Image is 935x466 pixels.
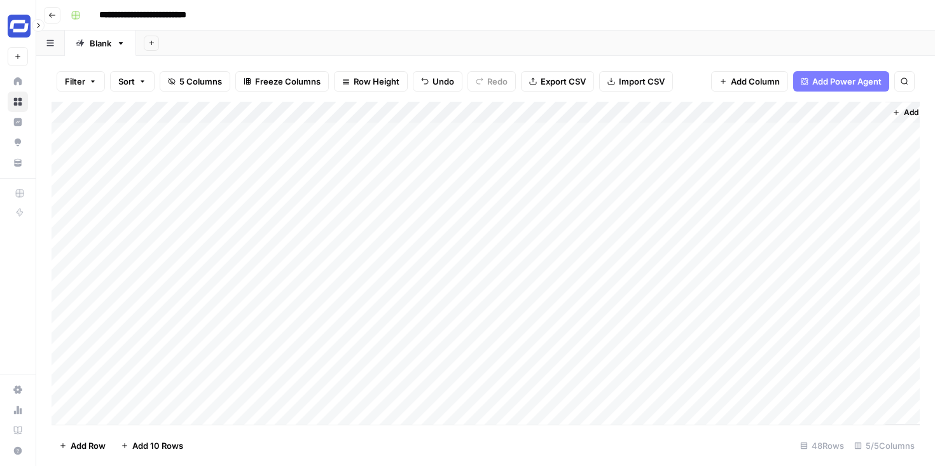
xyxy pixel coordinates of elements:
span: Sort [118,75,135,88]
a: Learning Hub [8,420,28,441]
button: Add Power Agent [793,71,889,92]
button: Help + Support [8,441,28,461]
a: Blank [65,31,136,56]
button: Export CSV [521,71,594,92]
button: Redo [468,71,516,92]
a: Opportunities [8,132,28,153]
span: Row Height [354,75,399,88]
button: Add 10 Rows [113,435,191,456]
button: Row Height [334,71,408,92]
button: Workspace: Synthesia [8,10,28,42]
button: Import CSV [599,71,673,92]
div: 48 Rows [795,435,849,456]
button: Freeze Columns [235,71,329,92]
span: Freeze Columns [255,75,321,88]
a: Settings [8,380,28,400]
span: 5 Columns [179,75,222,88]
a: Usage [8,400,28,420]
a: Your Data [8,153,28,173]
span: Export CSV [541,75,586,88]
span: Add 10 Rows [132,439,183,452]
div: Blank [90,37,111,50]
span: Add Column [731,75,780,88]
button: Undo [413,71,462,92]
button: 5 Columns [160,71,230,92]
button: Add Column [711,71,788,92]
a: Browse [8,92,28,112]
div: 5/5 Columns [849,435,920,456]
span: Redo [487,75,508,88]
a: Insights [8,112,28,132]
button: Filter [57,71,105,92]
span: Add Row [71,439,106,452]
a: Home [8,71,28,92]
span: Import CSV [619,75,665,88]
span: Filter [65,75,85,88]
button: Add Row [52,435,113,456]
button: Sort [110,71,155,92]
span: Undo [433,75,454,88]
img: Synthesia Logo [8,15,31,38]
span: Add Power Agent [812,75,882,88]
